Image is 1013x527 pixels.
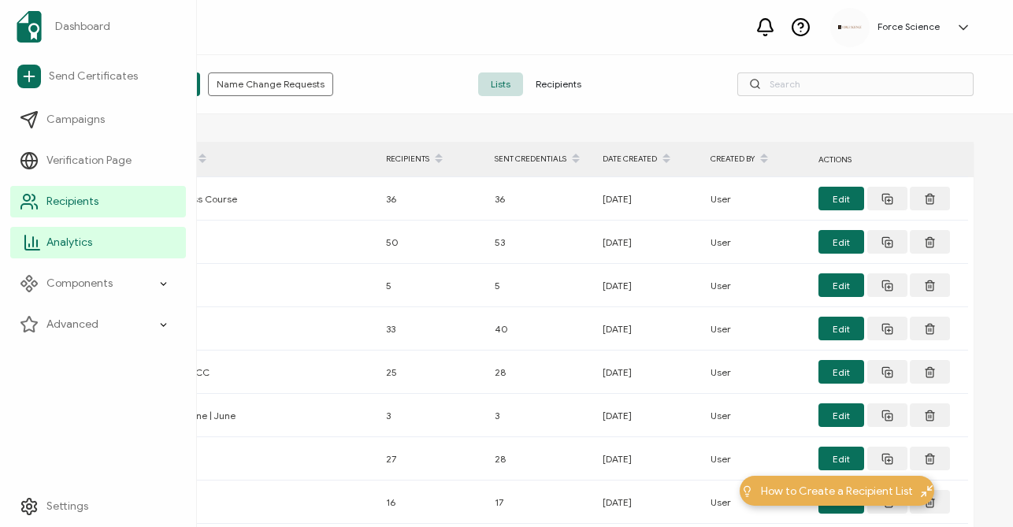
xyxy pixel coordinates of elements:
[743,349,1013,527] iframe: Chat Widget
[378,363,487,381] div: 25
[10,186,186,217] a: Recipients
[142,320,378,338] div: New List
[818,317,864,340] button: Edit
[46,499,88,514] span: Settings
[378,450,487,468] div: 27
[142,276,378,295] div: New List
[811,150,968,169] div: ACTIONS
[378,493,487,511] div: 16
[378,190,487,208] div: 36
[703,233,811,251] div: User
[595,450,703,468] div: [DATE]
[487,493,595,511] div: 17
[46,153,132,169] span: Verification Page
[487,190,595,208] div: 36
[523,72,594,96] span: Recipients
[478,72,523,96] span: Lists
[10,5,186,49] a: Dashboard
[487,233,595,251] div: 53
[838,25,862,29] img: d96c2383-09d7-413e-afb5-8f6c84c8c5d6.png
[378,233,487,251] div: 50
[487,406,595,425] div: 3
[46,112,105,128] span: Campaigns
[818,273,864,297] button: Edit
[217,80,325,89] span: Name Change Requests
[10,104,186,135] a: Campaigns
[595,146,703,173] div: DATE CREATED
[49,69,138,84] span: Send Certificates
[703,190,811,208] div: User
[142,146,378,173] div: FULL NAME
[55,19,110,35] span: Dashboard
[10,58,186,95] a: Send Certificates
[142,233,378,251] div: AK HDCR
[378,276,487,295] div: 5
[595,406,703,425] div: [DATE]
[595,320,703,338] div: [DATE]
[703,406,811,425] div: User
[703,276,811,295] div: User
[595,233,703,251] div: [DATE]
[878,21,940,32] h5: Force Science
[142,450,378,468] div: New List
[46,235,92,251] span: Analytics
[595,493,703,511] div: [DATE]
[46,194,98,210] span: Recipients
[142,363,378,381] div: [DATE] | FSCC
[595,276,703,295] div: [DATE]
[703,363,811,381] div: User
[703,450,811,468] div: User
[10,145,186,176] a: Verification Page
[142,493,378,511] div: New List
[487,276,595,295] div: 5
[703,146,811,173] div: CREATED BY
[595,190,703,208] div: [DATE]
[142,406,378,425] div: FSSC | Online | June
[703,320,811,338] div: User
[10,227,186,258] a: Analytics
[17,11,42,43] img: sertifier-logomark-colored.svg
[818,230,864,254] button: Edit
[46,276,113,291] span: Components
[10,491,186,522] a: Settings
[737,72,974,96] input: Search
[595,363,703,381] div: [DATE]
[487,450,595,468] div: 28
[818,187,864,210] button: Edit
[703,493,811,511] div: User
[46,317,98,332] span: Advanced
[487,146,595,173] div: SENT CREDENTIALS
[378,406,487,425] div: 3
[378,146,487,173] div: RECIPIENTS
[142,190,378,208] div: AK Wellness Course
[208,72,333,96] button: Name Change Requests
[378,320,487,338] div: 33
[487,363,595,381] div: 28
[487,320,595,338] div: 40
